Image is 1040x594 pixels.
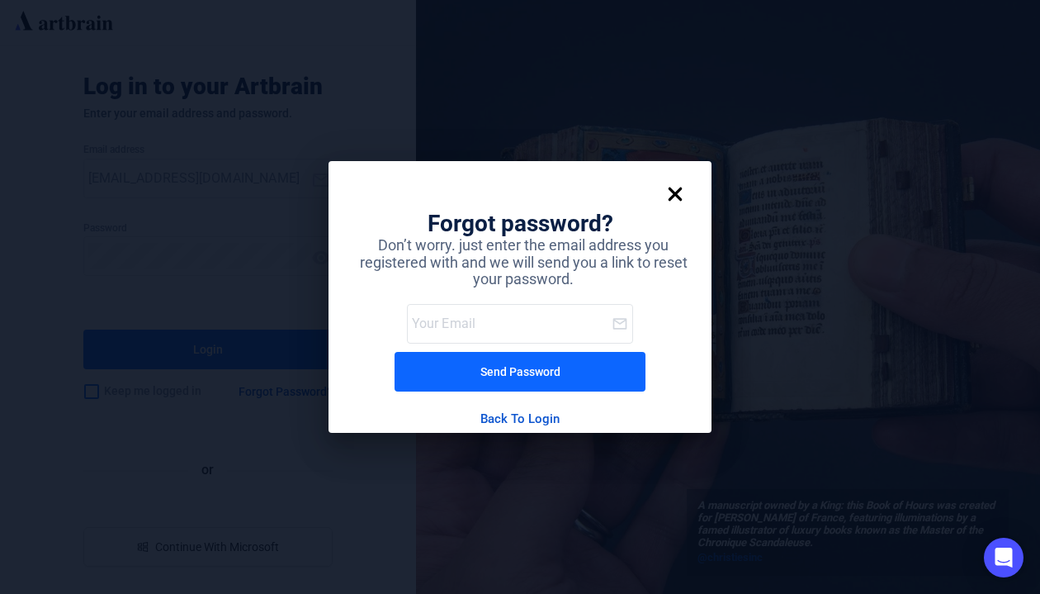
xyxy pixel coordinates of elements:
button: Send Password [395,352,645,392]
div: Back To Login [348,412,692,426]
div: Forgot password? [348,211,692,237]
div: Don’t worry. just enter the email address you registered with and we will send you a link to rese... [348,237,698,289]
div: Open Intercom Messenger [984,538,1023,577]
img: cross.svg [659,178,692,211]
img: email.svg [612,316,628,332]
div: Send Password [480,359,560,385]
input: Your Email [412,311,612,337]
